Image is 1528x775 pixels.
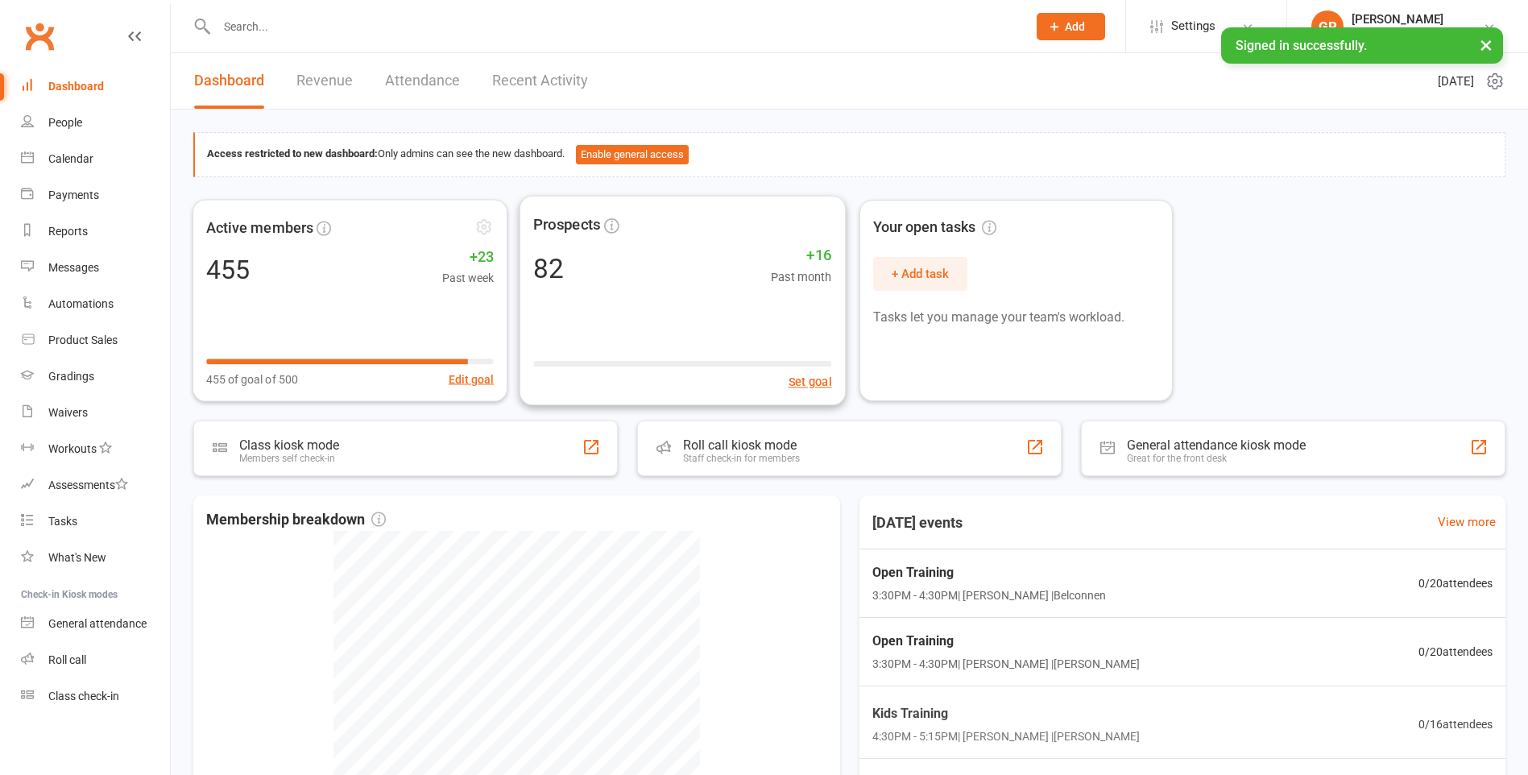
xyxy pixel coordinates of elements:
[21,395,170,431] a: Waivers
[385,53,460,109] a: Attendance
[48,261,99,274] div: Messages
[239,437,339,453] div: Class kiosk mode
[21,177,170,213] a: Payments
[48,297,114,310] div: Automations
[207,145,1493,164] div: Only admins can see the new dashboard.
[21,68,170,105] a: Dashboard
[207,147,378,160] strong: Access restricted to new dashboard:
[534,213,601,237] span: Prospects
[21,467,170,504] a: Assessments
[1438,72,1474,91] span: [DATE]
[442,245,494,268] span: +23
[1127,453,1306,464] div: Great for the front desk
[48,653,86,666] div: Roll call
[48,479,128,491] div: Assessments
[19,16,60,56] a: Clubworx
[683,437,800,453] div: Roll call kiosk mode
[48,80,104,93] div: Dashboard
[21,606,170,642] a: General attendance kiosk mode
[206,256,250,282] div: 455
[21,540,170,576] a: What's New
[534,255,565,281] div: 82
[1311,10,1344,43] div: GR
[48,116,82,129] div: People
[21,678,170,715] a: Class kiosk mode
[873,216,996,239] span: Your open tasks
[48,189,99,201] div: Payments
[442,268,494,287] span: Past week
[789,372,832,391] button: Set goal
[859,508,975,537] h3: [DATE] events
[21,141,170,177] a: Calendar
[1352,27,1443,41] div: Chopper's Gym
[1171,8,1215,44] span: Settings
[21,286,170,322] a: Automations
[492,53,588,109] a: Recent Activity
[872,586,1106,604] span: 3:30PM - 4:30PM | [PERSON_NAME] | Belconnen
[48,370,94,383] div: Gradings
[206,216,313,239] span: Active members
[872,562,1106,583] span: Open Training
[683,453,800,464] div: Staff check-in for members
[48,617,147,630] div: General attendance
[21,105,170,141] a: People
[21,213,170,250] a: Reports
[21,250,170,286] a: Messages
[48,334,118,346] div: Product Sales
[48,152,93,165] div: Calendar
[48,690,119,702] div: Class check-in
[1418,574,1493,592] span: 0 / 20 attendees
[1037,13,1105,40] button: Add
[873,307,1159,328] p: Tasks let you manage your team's workload.
[48,515,77,528] div: Tasks
[206,370,298,388] span: 455 of goal of 500
[1065,20,1085,33] span: Add
[21,642,170,678] a: Roll call
[771,243,832,267] span: +16
[1438,512,1496,532] a: View more
[21,322,170,358] a: Product Sales
[48,442,97,455] div: Workouts
[21,431,170,467] a: Workouts
[576,145,689,164] button: Enable general access
[872,631,1140,652] span: Open Training
[771,267,832,286] span: Past month
[48,551,106,564] div: What's New
[872,655,1140,673] span: 3:30PM - 4:30PM | [PERSON_NAME] | [PERSON_NAME]
[873,257,967,291] button: + Add task
[1127,437,1306,453] div: General attendance kiosk mode
[212,15,1016,38] input: Search...
[1418,643,1493,661] span: 0 / 20 attendees
[872,727,1140,745] span: 4:30PM - 5:15PM | [PERSON_NAME] | [PERSON_NAME]
[872,703,1140,724] span: Kids Training
[194,53,264,109] a: Dashboard
[48,225,88,238] div: Reports
[206,508,386,532] span: Membership breakdown
[48,406,88,419] div: Waivers
[21,504,170,540] a: Tasks
[21,358,170,395] a: Gradings
[296,53,353,109] a: Revenue
[1236,38,1367,53] span: Signed in successfully.
[449,370,494,388] button: Edit goal
[1352,12,1443,27] div: [PERSON_NAME]
[1418,715,1493,733] span: 0 / 16 attendees
[1472,27,1501,62] button: ×
[239,453,339,464] div: Members self check-in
